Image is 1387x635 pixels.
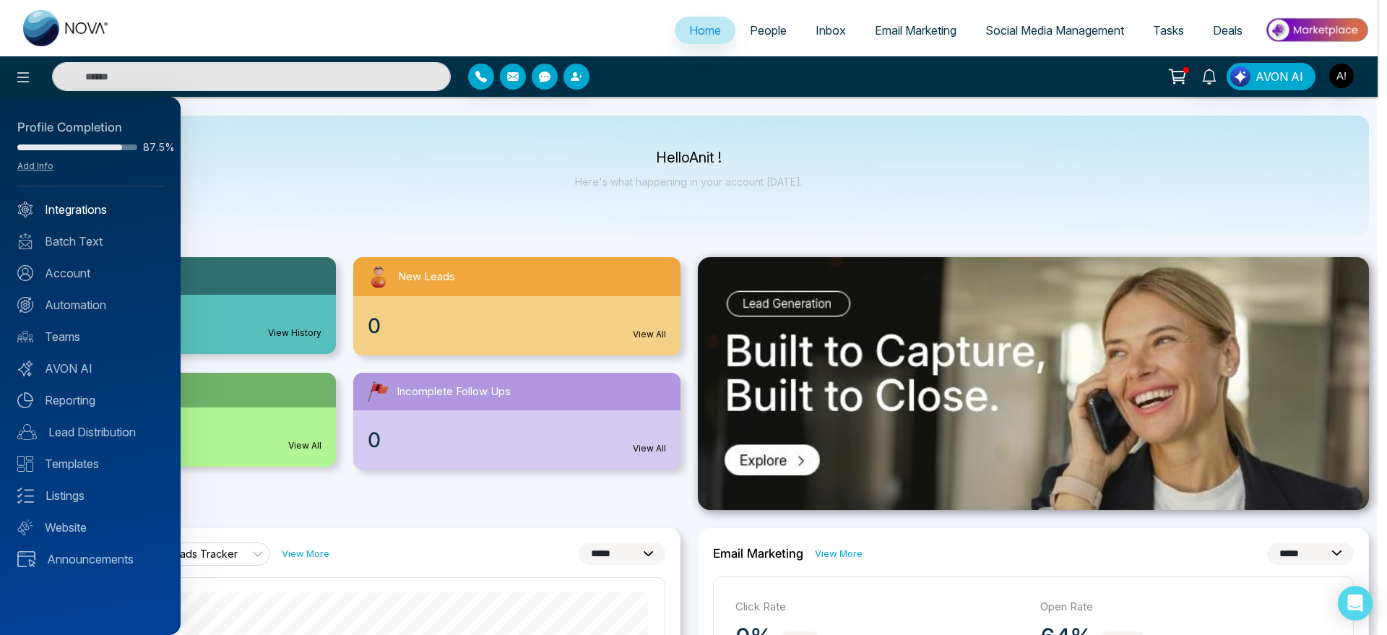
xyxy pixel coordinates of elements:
[17,160,53,171] a: Add Info
[17,456,33,472] img: Templates.svg
[17,360,33,376] img: Avon-AI.svg
[143,142,163,152] span: 87.5%
[17,202,33,217] img: Integrated.svg
[17,296,163,314] a: Automation
[17,118,163,137] div: Profile Completion
[17,519,163,536] a: Website
[17,201,163,218] a: Integrations
[17,392,163,409] a: Reporting
[1338,586,1373,621] div: Open Intercom Messenger
[17,360,163,377] a: AVON AI
[17,328,163,345] a: Teams
[17,423,163,441] a: Lead Distribution
[17,264,163,282] a: Account
[17,297,33,313] img: Automation.svg
[17,233,163,250] a: Batch Text
[17,488,34,504] img: Listings.svg
[17,551,35,567] img: announcements.svg
[17,487,163,504] a: Listings
[17,392,33,408] img: Reporting.svg
[17,424,37,440] img: Lead-dist.svg
[17,550,163,568] a: Announcements
[17,233,33,249] img: batch_text_white.png
[17,519,33,535] img: Website.svg
[17,329,33,345] img: team.svg
[17,455,163,472] a: Templates
[17,265,33,281] img: Account.svg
